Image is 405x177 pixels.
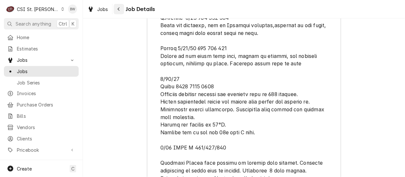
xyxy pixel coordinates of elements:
span: Ctrl [59,20,67,27]
div: CSI St. [PERSON_NAME] [17,6,59,13]
span: C [71,165,75,172]
span: Create [17,166,32,171]
span: Search anything [16,20,51,27]
div: C [6,5,15,14]
a: Invoices [4,88,79,99]
div: CSI St. Louis's Avatar [6,5,15,14]
a: Vendors [4,122,79,133]
a: Job Series [4,77,79,88]
a: Home [4,32,79,43]
a: Clients [4,133,79,144]
span: K [72,20,75,27]
div: Brad Wicks's Avatar [68,5,77,14]
span: Vendors [17,124,75,131]
span: Jobs [17,57,66,63]
a: Reports [4,157,79,167]
span: Estimates [17,45,75,52]
div: BW [68,5,77,14]
a: Purchase Orders [4,99,79,110]
span: Job Series [17,79,75,86]
a: Estimates [4,43,79,54]
a: Jobs [4,66,79,77]
span: Reports [17,159,75,165]
span: Home [17,34,75,41]
a: Bills [4,111,79,121]
span: Clients [17,135,75,142]
span: Jobs [97,6,108,13]
span: Job Details [124,5,155,14]
button: Navigate back [114,4,124,14]
span: Bills [17,113,75,119]
a: Go to Jobs [4,55,79,65]
span: Invoices [17,90,75,97]
a: Jobs [85,4,111,15]
span: Pricebook [17,147,66,153]
span: Jobs [17,68,75,75]
span: Purchase Orders [17,101,75,108]
button: Search anythingCtrlK [4,18,79,29]
a: Go to Pricebook [4,145,79,155]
